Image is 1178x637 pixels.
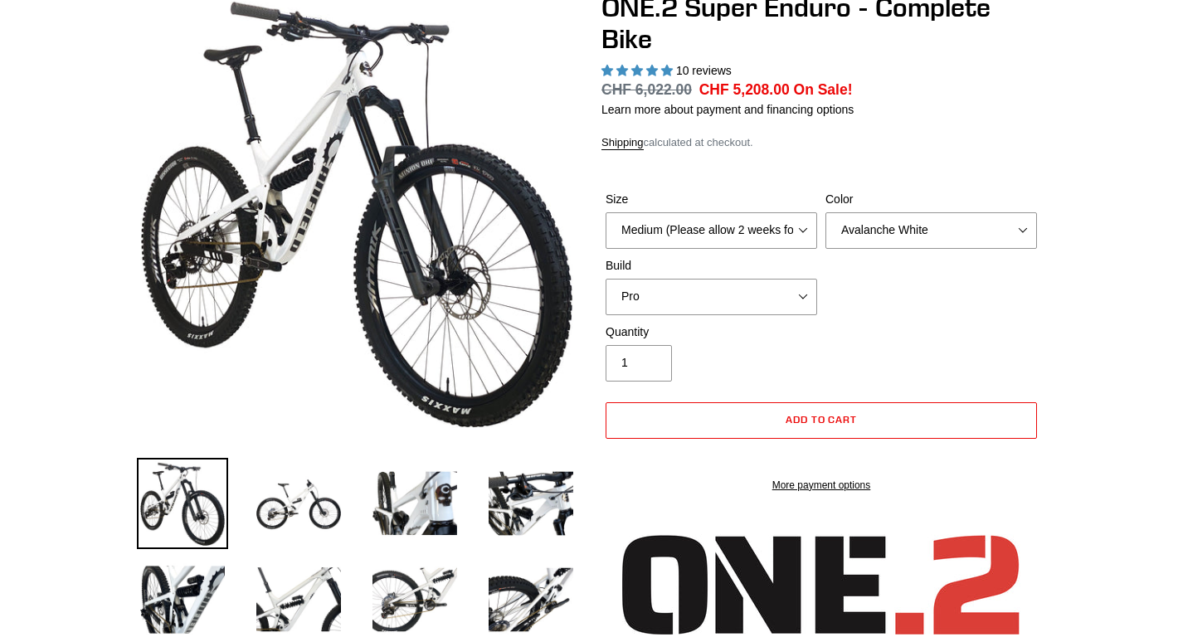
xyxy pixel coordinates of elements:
[137,458,228,549] img: Load image into Gallery viewer, ONE.2 Super Enduro - Complete Bike
[699,81,790,98] span: CHF 5,208.00
[601,136,644,150] a: Shipping
[676,64,732,77] span: 10 reviews
[606,257,817,275] label: Build
[601,81,692,98] s: CHF 6,022.00
[606,191,817,208] label: Size
[253,458,344,549] img: Load image into Gallery viewer, ONE.2 Super Enduro - Complete Bike
[601,103,854,116] a: Learn more about payment and financing options
[369,458,460,549] img: Load image into Gallery viewer, ONE.2 Super Enduro - Complete Bike
[606,478,1037,493] a: More payment options
[786,413,858,425] span: Add to cart
[606,402,1037,439] button: Add to cart
[485,458,577,549] img: Load image into Gallery viewer, ONE.2 Super Enduro - Complete Bike
[601,134,1041,151] div: calculated at checkout.
[601,64,676,77] span: 5.00 stars
[825,191,1037,208] label: Color
[606,323,817,341] label: Quantity
[794,79,853,100] span: On Sale!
